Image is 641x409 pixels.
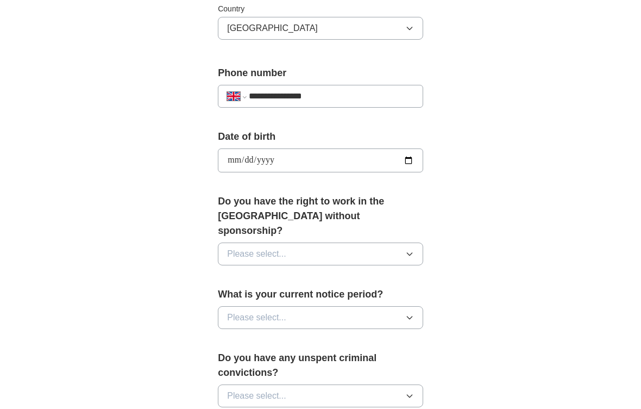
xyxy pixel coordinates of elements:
label: What is your current notice period? [218,288,423,302]
label: Phone number [218,66,423,81]
label: Do you have the right to work in the [GEOGRAPHIC_DATA] without sponsorship? [218,195,423,239]
button: Please select... [218,307,423,330]
button: [GEOGRAPHIC_DATA] [218,17,423,40]
button: Please select... [218,385,423,408]
span: Please select... [227,312,286,325]
span: [GEOGRAPHIC_DATA] [227,22,318,35]
label: Date of birth [218,130,423,145]
span: Please select... [227,248,286,261]
span: Please select... [227,390,286,403]
label: Country [218,4,423,15]
label: Do you have any unspent criminal convictions? [218,351,423,381]
button: Please select... [218,243,423,266]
